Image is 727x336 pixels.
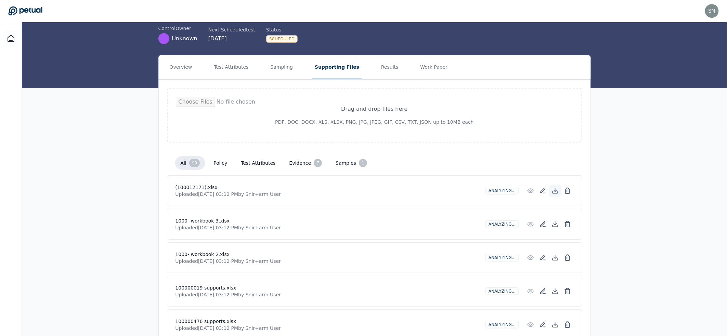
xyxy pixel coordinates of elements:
button: evidence7 [284,156,328,170]
button: Add/Edit Description [537,252,549,264]
button: Delete File [561,285,574,297]
div: Analyzing... [485,287,519,295]
p: Uploaded [DATE] 03:12 PM by Snir+arm User [176,258,480,265]
button: Supporting Files [312,55,362,79]
p: Uploaded [DATE] 03:12 PM by Snir+arm User [176,291,480,298]
button: Delete File [561,218,574,230]
h4: 100000019 supports.xlsx [176,284,480,291]
button: Delete File [561,185,574,197]
button: Add/Edit Description [537,218,549,230]
div: [DATE] [208,35,255,43]
a: Dashboard [3,30,19,47]
div: 1 [359,159,367,167]
p: Uploaded [DATE] 03:12 PM by Snir+arm User [176,191,480,198]
button: Preview File (hover for quick preview, click for full view) [524,319,537,331]
button: Download File [549,252,561,264]
button: policy [208,157,233,169]
button: Download File [549,319,561,331]
button: Work Paper [418,55,451,79]
h4: (100012171).xlsx [176,184,480,191]
button: Overview [167,55,195,79]
div: Analyzing... [485,254,519,261]
button: Add/Edit Description [537,185,549,197]
button: all99 [175,156,206,170]
a: Go to Dashboard [8,6,42,16]
button: Delete File [561,252,574,264]
img: snir+arm@petual.ai [705,4,719,18]
button: Add/Edit Description [537,285,549,297]
div: 99 [189,159,200,167]
button: Sampling [268,55,296,79]
button: Preview File (hover for quick preview, click for full view) [524,252,537,264]
div: Next Scheduled test [208,26,255,33]
button: Preview File (hover for quick preview, click for full view) [524,285,537,297]
span: Unknown [172,35,197,43]
div: control Owner [158,25,197,32]
h4: 100000476 supports.xlsx [176,318,480,325]
h4: 1000 -workbook 3.xlsx [176,217,480,224]
button: Download File [549,218,561,230]
button: Download File [549,185,561,197]
p: Uploaded [DATE] 03:12 PM by Snir+arm User [176,325,480,332]
div: Analyzing... [485,321,519,328]
button: Results [378,55,401,79]
div: 7 [314,159,322,167]
div: Status [266,26,298,33]
div: Analyzing... [485,220,519,228]
nav: Tabs [159,55,590,79]
button: samples1 [330,156,373,170]
button: Preview File (hover for quick preview, click for full view) [524,218,537,230]
button: Preview File (hover for quick preview, click for full view) [524,185,537,197]
button: Add/Edit Description [537,319,549,331]
button: Download File [549,285,561,297]
button: test attributes [235,157,281,169]
button: Delete File [561,319,574,331]
h4: 1000- workbook 2.xlsx [176,251,480,258]
div: Analyzing... [485,187,519,194]
p: Uploaded [DATE] 03:12 PM by Snir+arm User [176,224,480,231]
div: Scheduled [266,35,298,43]
button: Test Attributes [211,55,251,79]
